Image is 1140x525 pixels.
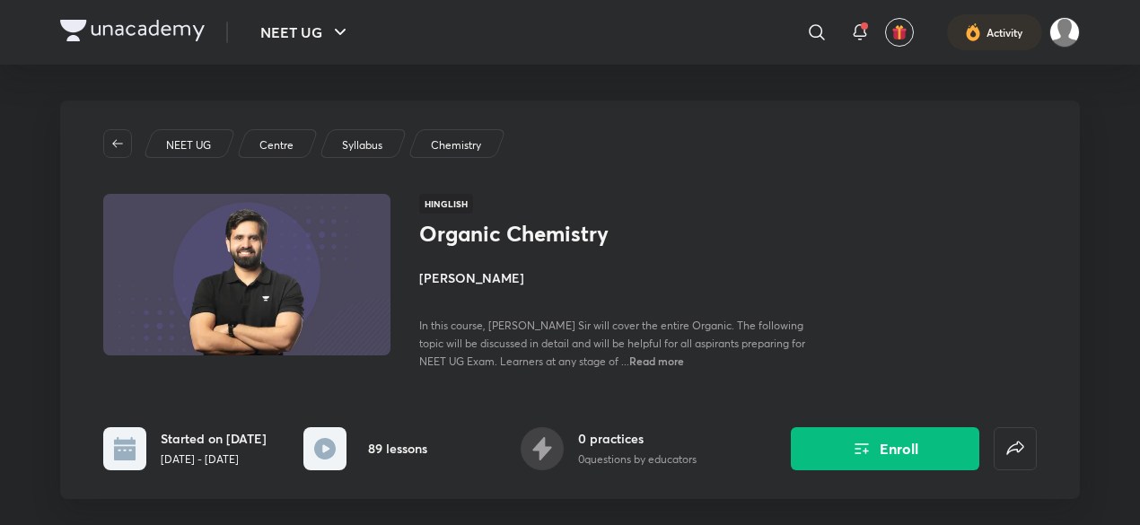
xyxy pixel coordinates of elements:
a: Chemistry [428,137,485,153]
span: Read more [629,354,684,368]
h4: [PERSON_NAME] [419,268,821,287]
span: In this course, [PERSON_NAME] Sir will cover the entire Organic. The following topic will be disc... [419,319,805,368]
img: Company Logo [60,20,205,41]
button: avatar [885,18,914,47]
h6: 0 practices [578,429,697,448]
a: Centre [257,137,297,153]
a: Syllabus [339,137,386,153]
p: Chemistry [431,137,481,153]
h6: 89 lessons [368,439,427,458]
h1: Organic Chemistry [419,221,713,247]
button: Enroll [791,427,979,470]
a: NEET UG [163,137,215,153]
p: [DATE] - [DATE] [161,451,267,468]
img: Thumbnail [101,192,393,357]
p: Centre [259,137,294,153]
img: activity [965,22,981,43]
p: NEET UG [166,137,211,153]
p: 0 questions by educators [578,451,697,468]
a: Company Logo [60,20,205,46]
span: Hinglish [419,194,473,214]
p: Syllabus [342,137,382,153]
button: NEET UG [250,14,362,50]
img: avatar [891,24,908,40]
h6: Started on [DATE] [161,429,267,448]
img: Aman raj [1049,17,1080,48]
button: false [994,427,1037,470]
